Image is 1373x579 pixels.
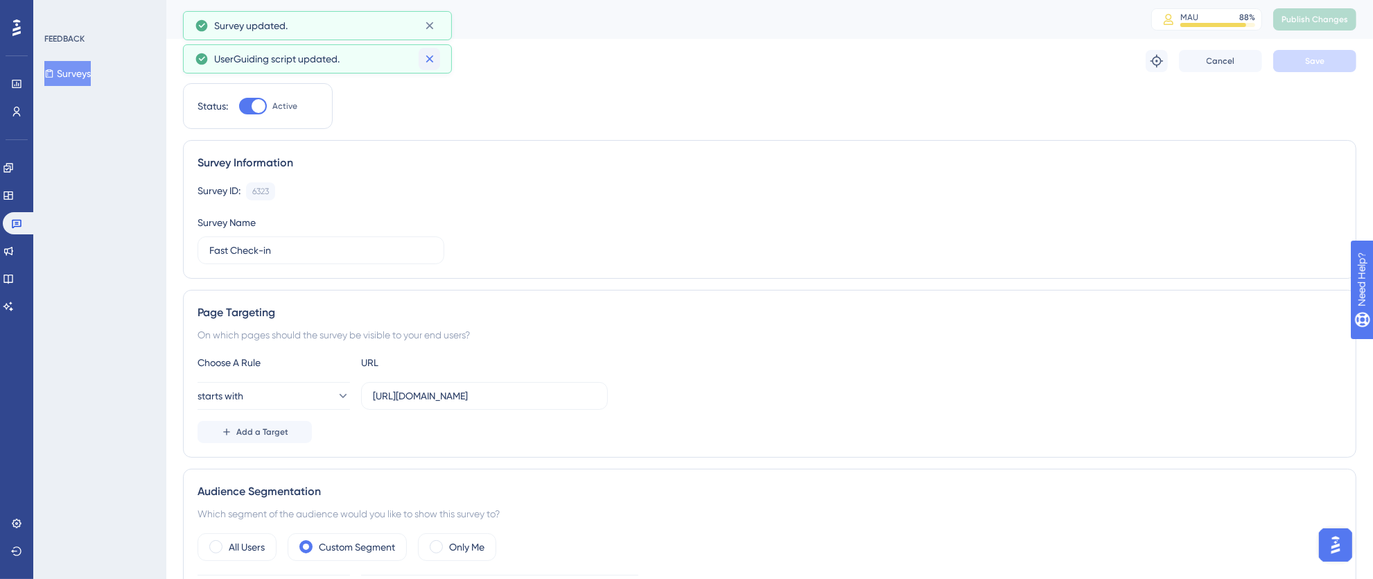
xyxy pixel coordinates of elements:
div: Fast Check-in [183,10,1117,29]
div: 88 % [1239,12,1255,23]
span: Save [1305,55,1324,67]
div: Choose A Rule [198,354,350,371]
button: starts with [198,382,350,410]
button: Surveys [44,61,91,86]
div: Which segment of the audience would you like to show this survey to? [198,505,1342,522]
span: Publish Changes [1282,14,1348,25]
label: All Users [229,539,265,555]
div: Audience Segmentation [198,483,1342,500]
div: URL [361,354,514,371]
label: Only Me [449,539,484,555]
div: Survey Name [198,214,256,231]
div: Survey ID: [198,182,241,200]
div: Status: [198,98,228,114]
div: Survey Information [198,155,1342,171]
span: Survey updated. [214,17,288,34]
div: On which pages should the survey be visible to your end users? [198,327,1342,343]
div: 6323 [252,186,269,197]
input: yourwebsite.com/path [373,388,596,404]
span: Cancel [1207,55,1235,67]
span: UserGuiding script updated. [214,51,340,67]
iframe: UserGuiding AI Assistant Launcher [1315,524,1356,566]
button: Add a Target [198,421,312,443]
span: Add a Target [236,426,288,438]
button: Save [1273,50,1356,72]
div: FEEDBACK [44,33,85,44]
span: starts with [198,388,243,404]
span: Active [272,101,297,112]
label: Custom Segment [319,539,395,555]
button: Cancel [1179,50,1262,72]
div: Page Targeting [198,304,1342,321]
input: Type your Survey name [209,243,432,258]
span: Need Help? [33,3,87,20]
button: Publish Changes [1273,8,1356,31]
div: MAU [1180,12,1198,23]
